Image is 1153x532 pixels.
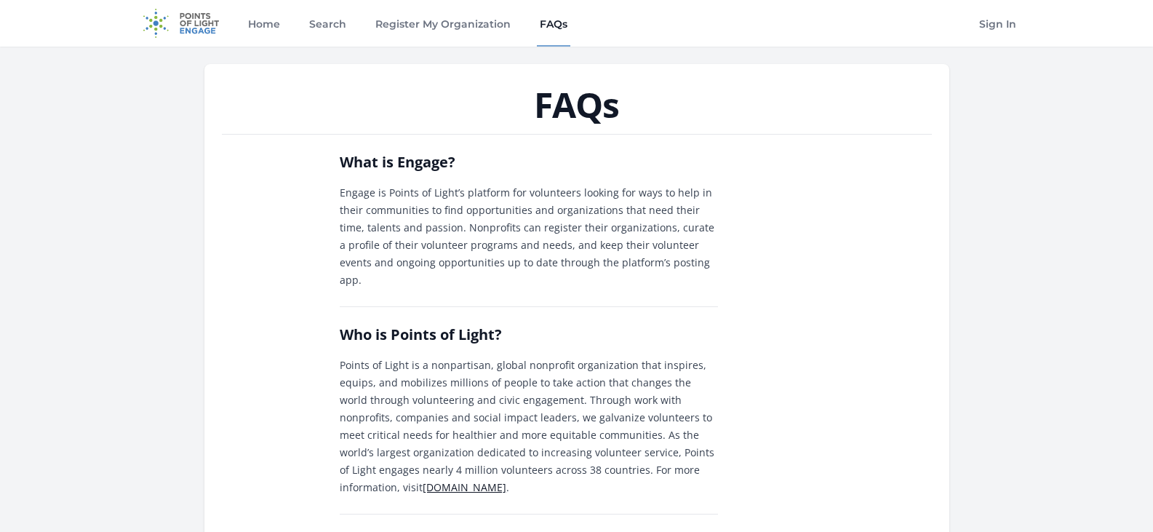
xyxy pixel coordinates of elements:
h1: FAQs [222,87,932,122]
h2: What is Engage? [340,152,718,172]
a: [DOMAIN_NAME] [423,480,506,494]
h2: Who is Points of Light? [340,325,718,345]
p: Engage is Points of Light’s platform for volunteers looking for ways to help in their communities... [340,184,718,289]
p: Points of Light is a nonpartisan, global nonprofit organization that inspires, equips, and mobili... [340,357,718,496]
